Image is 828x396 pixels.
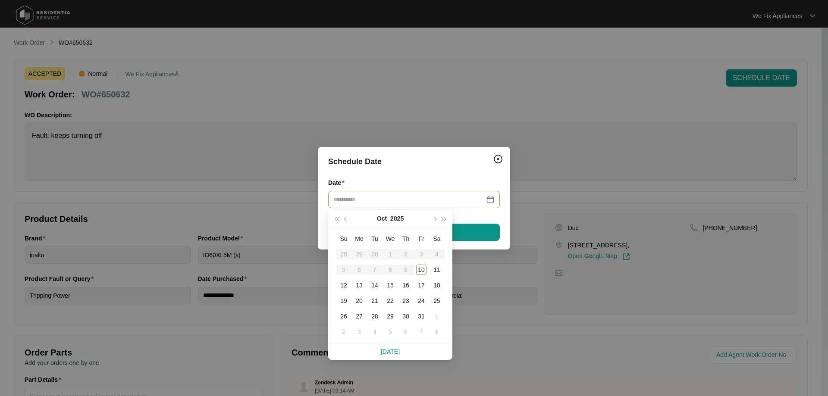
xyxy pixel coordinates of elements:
div: 7 [416,327,427,337]
div: 23 [401,296,411,306]
td: 2025-10-17 [414,278,429,293]
td: 2025-11-08 [429,324,445,340]
td: 2025-11-03 [351,324,367,340]
td: 2025-11-02 [336,324,351,340]
td: 2025-10-29 [383,309,398,324]
td: 2025-10-20 [351,293,367,309]
td: 2025-10-28 [367,309,383,324]
td: 2025-10-18 [429,278,445,293]
div: 28 [370,311,380,321]
th: Mo [351,231,367,246]
td: 2025-10-16 [398,278,414,293]
button: 2025 [390,210,404,227]
th: Fr [414,231,429,246]
a: [DATE] [381,348,400,355]
th: Sa [429,231,445,246]
div: 18 [432,280,442,290]
td: 2025-10-31 [414,309,429,324]
td: 2025-10-19 [336,293,351,309]
div: 17 [416,280,427,290]
div: 3 [354,327,364,337]
div: 2 [339,327,349,337]
th: Th [398,231,414,246]
td: 2025-11-04 [367,324,383,340]
div: 1 [432,311,442,321]
th: Tu [367,231,383,246]
div: 31 [416,311,427,321]
div: 29 [385,311,395,321]
td: 2025-10-26 [336,309,351,324]
div: 12 [339,280,349,290]
th: Su [336,231,351,246]
td: 2025-10-13 [351,278,367,293]
div: 27 [354,311,364,321]
div: 5 [385,327,395,337]
div: 13 [354,280,364,290]
td: 2025-11-06 [398,324,414,340]
div: 25 [432,296,442,306]
th: We [383,231,398,246]
td: 2025-11-05 [383,324,398,340]
td: 2025-10-10 [414,262,429,278]
td: 2025-10-23 [398,293,414,309]
td: 2025-10-27 [351,309,367,324]
td: 2025-11-01 [429,309,445,324]
div: 14 [370,280,380,290]
button: Close [491,152,505,166]
td: 2025-10-30 [398,309,414,324]
td: 2025-10-15 [383,278,398,293]
div: 30 [401,311,411,321]
button: Oct [377,210,387,227]
div: 26 [339,311,349,321]
td: 2025-10-22 [383,293,398,309]
td: 2025-11-07 [414,324,429,340]
div: 21 [370,296,380,306]
div: 24 [416,296,427,306]
div: Schedule Date [328,156,500,168]
div: 22 [385,296,395,306]
td: 2025-10-12 [336,278,351,293]
div: 15 [385,280,395,290]
div: 4 [370,327,380,337]
label: Date [328,178,348,187]
div: 20 [354,296,364,306]
input: Date [333,195,484,204]
td: 2025-10-21 [367,293,383,309]
div: 19 [339,296,349,306]
td: 2025-10-24 [414,293,429,309]
div: 16 [401,280,411,290]
img: closeCircle [493,154,503,164]
div: 11 [432,265,442,275]
td: 2025-10-25 [429,293,445,309]
div: 10 [416,265,427,275]
div: 6 [401,327,411,337]
div: 8 [432,327,442,337]
td: 2025-10-14 [367,278,383,293]
td: 2025-10-11 [429,262,445,278]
